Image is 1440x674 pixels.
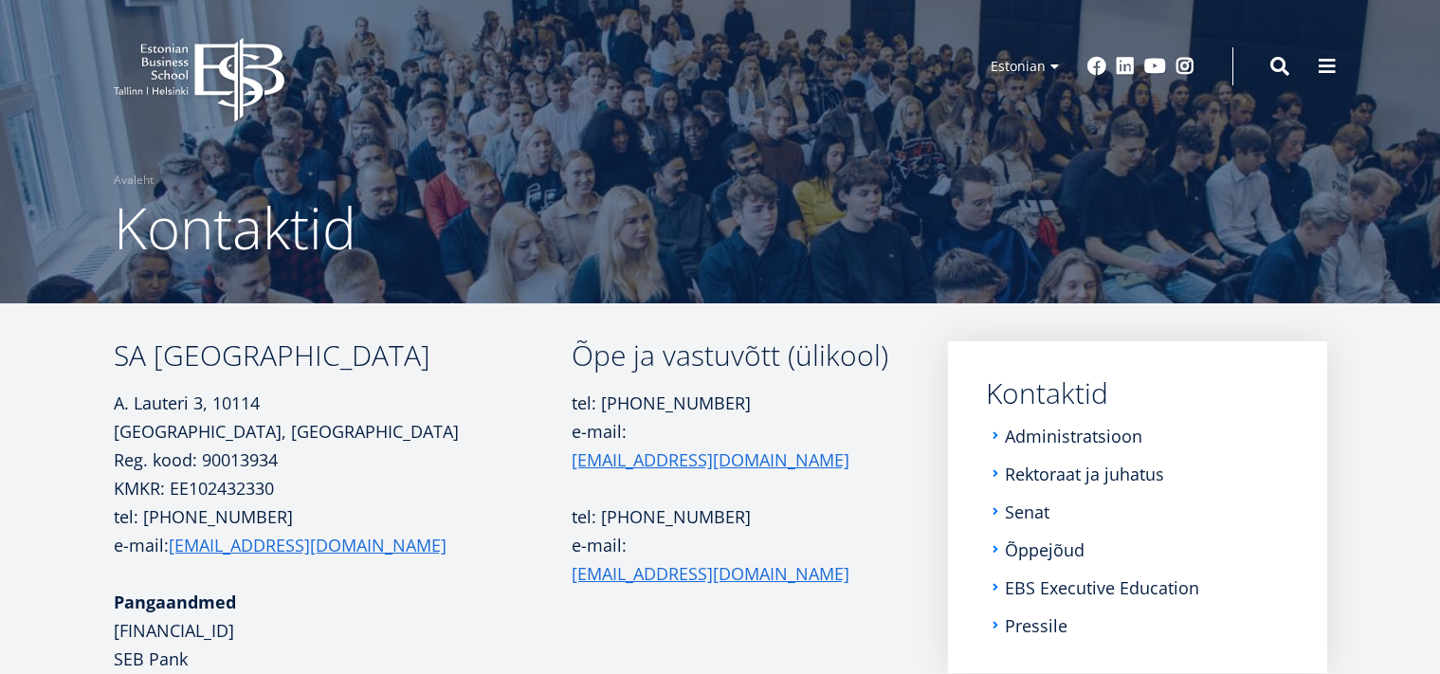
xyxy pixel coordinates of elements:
p: KMKR: EE102432330 [114,474,572,502]
a: Linkedin [1116,57,1135,76]
p: e-mail: [572,531,893,588]
p: A. Lauteri 3, 10114 [GEOGRAPHIC_DATA], [GEOGRAPHIC_DATA] Reg. kood: 90013934 [114,389,572,474]
h3: Õpe ja vastuvõtt (ülikool) [572,341,893,370]
p: tel: [PHONE_NUMBER] [572,502,893,531]
a: [EMAIL_ADDRESS][DOMAIN_NAME] [572,559,849,588]
a: Õppejõud [1005,540,1085,559]
a: Administratsioon [1005,427,1142,446]
span: Kontaktid [114,189,356,266]
a: EBS Executive Education [1005,578,1199,597]
a: Instagram [1176,57,1194,76]
a: Pressile [1005,616,1067,635]
a: Facebook [1087,57,1106,76]
h3: SA [GEOGRAPHIC_DATA] [114,341,572,370]
a: Kontaktid [986,379,1289,408]
a: Youtube [1144,57,1166,76]
a: [EMAIL_ADDRESS][DOMAIN_NAME] [572,446,849,474]
a: [EMAIL_ADDRESS][DOMAIN_NAME] [169,531,447,559]
p: tel: [PHONE_NUMBER] e-mail: [114,502,572,559]
a: Rektoraat ja juhatus [1005,465,1164,483]
p: tel: [PHONE_NUMBER] e-mail: [572,389,893,474]
strong: Pangaandmed [114,591,236,613]
a: Senat [1005,502,1049,521]
a: Avaleht [114,171,154,190]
